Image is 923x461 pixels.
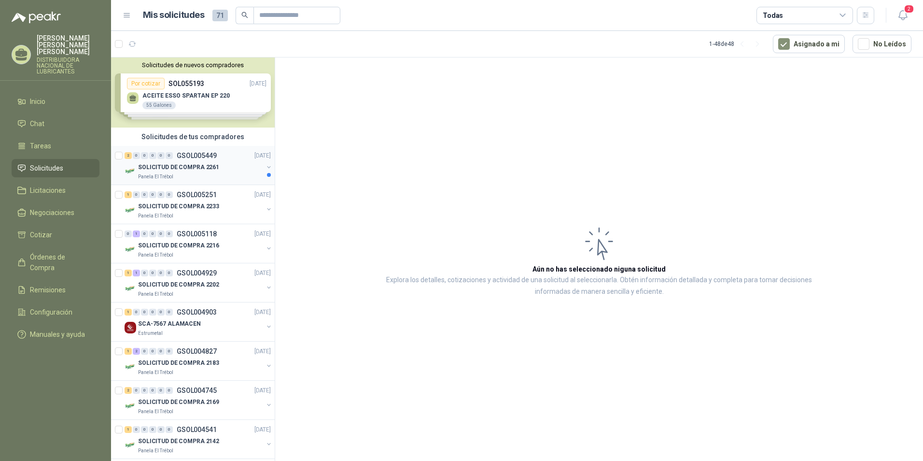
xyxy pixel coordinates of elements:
a: Configuración [12,303,99,321]
div: 0 [141,348,148,355]
a: Inicio [12,92,99,111]
span: 71 [212,10,228,21]
span: search [241,12,248,18]
div: 0 [149,230,156,237]
a: 1 0 0 0 0 0 GSOL005251[DATE] Company LogoSOLICITUD DE COMPRA 2233Panela El Trébol [125,189,273,220]
p: GSOL004929 [177,270,217,276]
p: [DATE] [254,425,271,434]
div: 0 [166,387,173,394]
div: 0 [141,426,148,433]
p: [DATE] [254,190,271,200]
div: 0 [141,387,148,394]
div: 0 [166,270,173,276]
div: 0 [141,270,148,276]
p: [DATE] [254,386,271,395]
span: Negociaciones [30,207,74,218]
span: Chat [30,118,44,129]
p: SOLICITUD DE COMPRA 2169 [138,398,219,407]
p: [DATE] [254,269,271,278]
p: DISTRIBUIDORA NACIONAL DE LUBRICANTES [37,57,99,74]
div: Todas [763,10,783,21]
a: Solicitudes [12,159,99,177]
div: 0 [166,348,173,355]
p: Panela El Trébol [138,251,173,259]
h3: Aún no has seleccionado niguna solicitud [532,264,666,274]
div: 1 [125,309,132,316]
div: 0 [157,309,165,316]
div: 1 [125,348,132,355]
p: SOLICITUD DE COMPRA 2142 [138,437,219,446]
div: 0 [133,152,140,159]
div: 0 [157,230,165,237]
div: 0 [157,426,165,433]
span: Tareas [30,141,51,151]
img: Company Logo [125,439,136,451]
p: [DATE] [254,151,271,160]
p: [DATE] [254,308,271,317]
span: Manuales y ayuda [30,329,85,340]
div: 1 - 48 de 48 [709,36,765,52]
a: 0 1 0 0 0 0 GSOL005118[DATE] Company LogoSOLICITUD DE COMPRA 2216Panela El Trébol [125,228,273,259]
p: SOLICITUD DE COMPRA 2261 [138,163,219,172]
a: Remisiones [12,281,99,299]
span: Inicio [30,96,45,107]
div: Solicitudes de nuevos compradoresPor cotizarSOL055193[DATE] ACEITE ESSO SPARTAN EP 22055 GalonesP... [111,58,275,128]
span: Licitaciones [30,185,66,196]
a: Tareas [12,137,99,155]
p: GSOL004745 [177,387,217,394]
a: 1 0 0 0 0 0 GSOL004541[DATE] Company LogoSOLICITUD DE COMPRA 2142Panela El Trébol [125,424,273,455]
img: Company Logo [125,283,136,294]
p: [DATE] [254,230,271,239]
div: 0 [157,191,165,198]
div: 2 [125,387,132,394]
p: Panela El Trébol [138,290,173,298]
div: 2 [125,152,132,159]
div: 0 [166,426,173,433]
p: GSOL005449 [177,152,217,159]
p: Panela El Trébol [138,447,173,455]
div: 0 [166,309,173,316]
p: Panela El Trébol [138,369,173,376]
span: Cotizar [30,230,52,240]
div: 0 [133,387,140,394]
div: 0 [157,387,165,394]
div: 1 [133,270,140,276]
div: 0 [141,191,148,198]
p: GSOL004541 [177,426,217,433]
div: 0 [149,270,156,276]
div: Solicitudes de tus compradores [111,128,275,146]
div: 0 [149,348,156,355]
div: 0 [157,348,165,355]
h1: Mis solicitudes [143,8,205,22]
div: 1 [125,270,132,276]
button: 2 [894,7,911,24]
div: 0 [141,152,148,159]
img: Company Logo [125,400,136,412]
a: Licitaciones [12,181,99,200]
span: 2 [904,4,914,14]
p: Panela El Trébol [138,212,173,220]
a: Chat [12,115,99,133]
a: Negociaciones [12,203,99,222]
div: 0 [166,191,173,198]
div: 0 [141,230,148,237]
div: 0 [166,230,173,237]
p: [PERSON_NAME] [PERSON_NAME] [PERSON_NAME] [37,35,99,55]
a: Manuales y ayuda [12,325,99,344]
div: 1 [125,426,132,433]
img: Company Logo [125,361,136,373]
p: GSOL004827 [177,348,217,355]
button: Solicitudes de nuevos compradores [115,61,271,69]
p: Panela El Trébol [138,408,173,416]
p: GSOL005118 [177,230,217,237]
button: No Leídos [853,35,911,53]
div: 0 [166,152,173,159]
p: Panela El Trébol [138,173,173,181]
div: 0 [157,152,165,159]
div: 0 [133,191,140,198]
img: Company Logo [125,165,136,177]
span: Remisiones [30,285,66,295]
p: GSOL004903 [177,309,217,316]
div: 1 [125,191,132,198]
p: Estrumetal [138,330,163,337]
